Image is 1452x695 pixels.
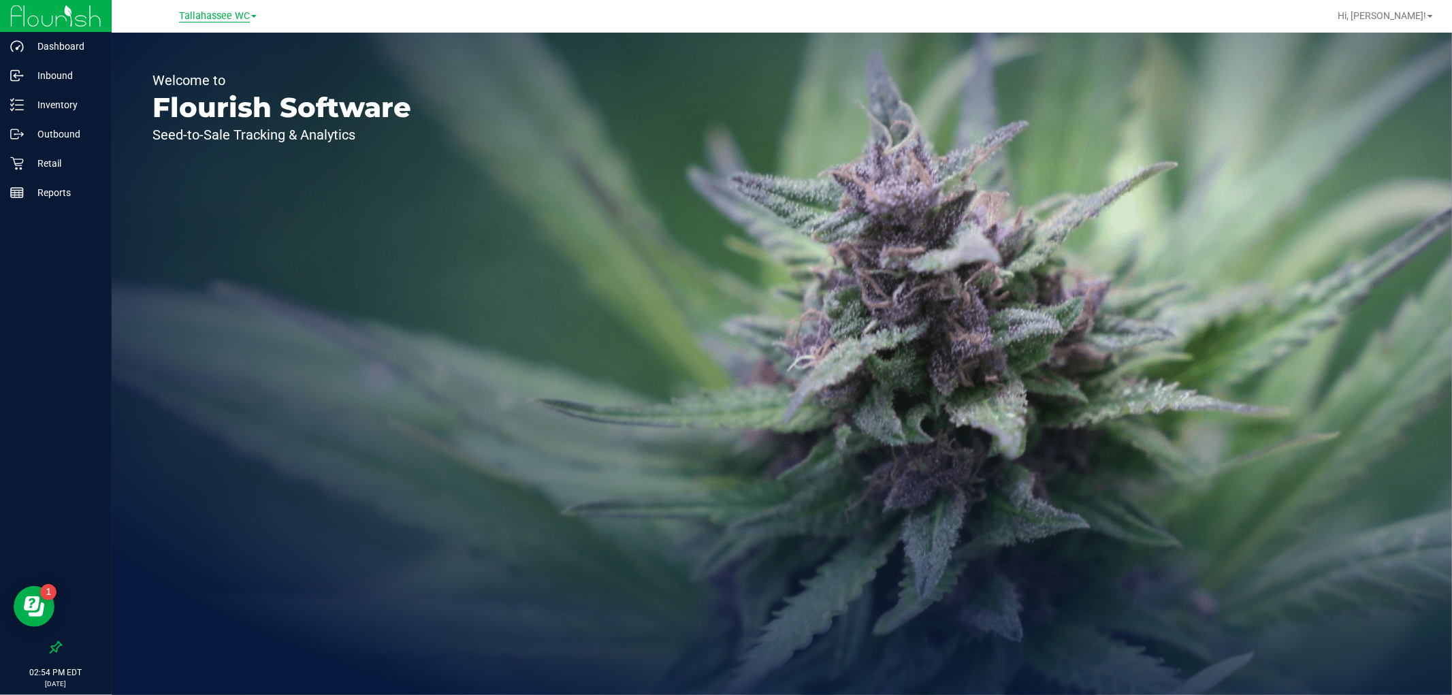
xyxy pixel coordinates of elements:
[1338,10,1426,21] span: Hi, [PERSON_NAME]!
[24,97,106,113] p: Inventory
[24,126,106,142] p: Outbound
[6,679,106,689] p: [DATE]
[14,586,54,627] iframe: Resource center
[10,39,24,53] inline-svg: Dashboard
[10,127,24,141] inline-svg: Outbound
[6,666,106,679] p: 02:54 PM EDT
[10,69,24,82] inline-svg: Inbound
[10,186,24,199] inline-svg: Reports
[24,155,106,172] p: Retail
[10,157,24,170] inline-svg: Retail
[24,38,106,54] p: Dashboard
[152,94,411,121] p: Flourish Software
[10,98,24,112] inline-svg: Inventory
[49,641,63,654] label: Pin the sidebar to full width on large screens
[152,128,411,142] p: Seed-to-Sale Tracking & Analytics
[40,584,57,600] iframe: Resource center unread badge
[179,10,250,22] span: Tallahassee WC
[24,67,106,84] p: Inbound
[24,184,106,201] p: Reports
[152,74,411,87] p: Welcome to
